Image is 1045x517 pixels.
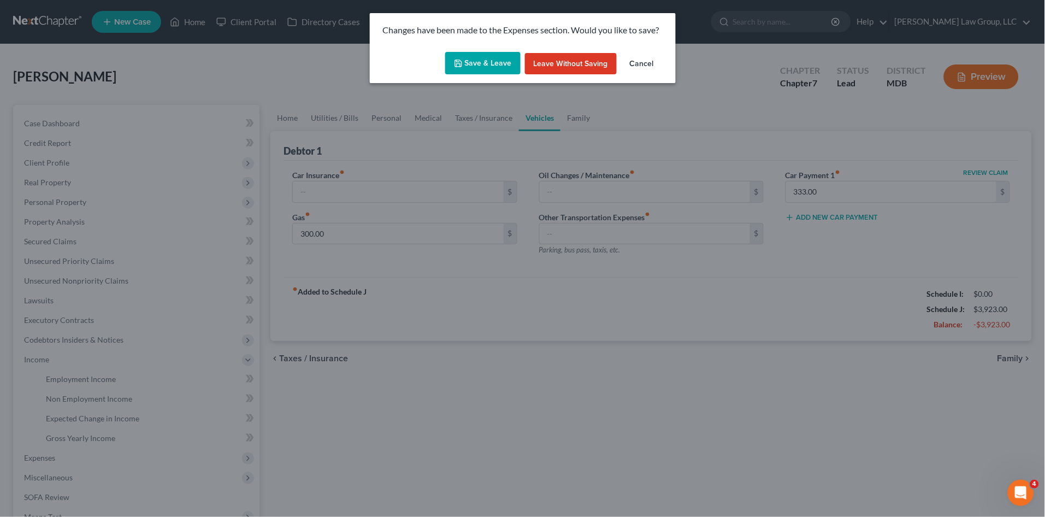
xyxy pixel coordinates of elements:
p: Changes have been made to the Expenses section. Would you like to save? [383,24,663,37]
span: 4 [1030,480,1039,489]
iframe: Intercom live chat [1008,480,1034,506]
button: Leave without Saving [525,53,617,75]
button: Save & Leave [445,52,521,75]
button: Cancel [621,53,663,75]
